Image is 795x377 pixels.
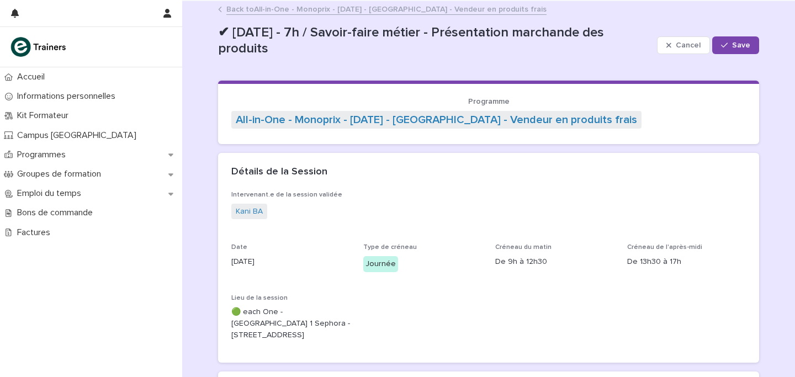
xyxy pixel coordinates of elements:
p: Kit Formateur [13,110,77,121]
p: Campus [GEOGRAPHIC_DATA] [13,130,145,141]
span: Type de créneau [363,244,417,251]
p: Informations personnelles [13,91,124,102]
img: K0CqGN7SDeD6s4JG8KQk [9,36,70,58]
span: Date [231,244,247,251]
span: Programme [468,98,510,105]
span: Créneau du matin [495,244,552,251]
p: ✔ [DATE] - 7h / Savoir-faire métier - Présentation marchande des produits [218,25,653,57]
p: 🟢 each One - [GEOGRAPHIC_DATA] 1 Sephora - [STREET_ADDRESS] [231,306,350,341]
p: Programmes [13,150,75,160]
p: [DATE] [231,256,350,268]
a: Back toAll-in-One - Monoprix - [DATE] - [GEOGRAPHIC_DATA] - Vendeur en produits frais [226,2,547,15]
h2: Détails de la Session [231,166,327,178]
a: All-in-One - Monoprix - [DATE] - [GEOGRAPHIC_DATA] - Vendeur en produits frais [236,113,637,126]
p: De 9h à 12h30 [495,256,614,268]
p: Emploi du temps [13,188,90,199]
p: Groupes de formation [13,169,110,179]
p: Accueil [13,72,54,82]
p: Factures [13,227,59,238]
p: De 13h30 à 17h [627,256,746,268]
span: Lieu de la session [231,295,288,301]
span: Intervenant.e de la session validée [231,192,342,198]
a: Kani BA [236,206,263,217]
p: Bons de commande [13,208,102,218]
span: Save [732,41,750,49]
button: Save [712,36,759,54]
span: Créneau de l'après-midi [627,244,702,251]
div: Journée [363,256,398,272]
span: Cancel [676,41,701,49]
button: Cancel [657,36,710,54]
